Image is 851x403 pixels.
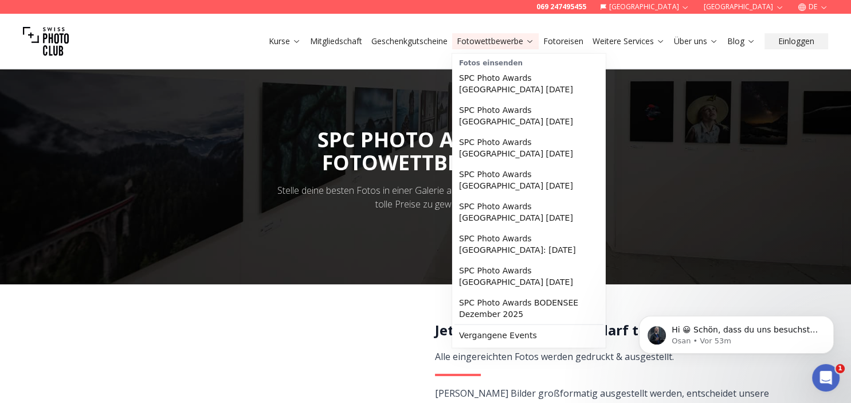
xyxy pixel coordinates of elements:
[536,2,586,11] a: 069 247495455
[454,164,603,196] a: SPC Photo Awards [GEOGRAPHIC_DATA] [DATE]
[723,33,760,49] button: Blog
[727,36,755,47] a: Blog
[435,350,674,363] span: Alle eingereichten Fotos werden gedruckt & ausgestellt.
[435,321,770,339] h2: Jetzt mitmachen - jeder darf teilnehmen!
[310,36,362,47] a: Mitgliedschaft
[270,183,582,211] div: Stelle deine besten Fotos in einer Galerie aus und erhalte die Möglichkeit, tolle Preise zu gewin...
[454,68,603,100] a: SPC Photo Awards [GEOGRAPHIC_DATA] [DATE]
[543,36,583,47] a: Fotoreisen
[452,33,539,49] button: Fotowettbewerbe
[457,36,534,47] a: Fotowettbewerbe
[305,33,367,49] button: Mitgliedschaft
[269,36,301,47] a: Kurse
[264,33,305,49] button: Kurse
[588,33,669,49] button: Weitere Services
[317,126,534,174] span: SPC PHOTO AWARDS:
[454,292,603,324] a: SPC Photo Awards BODENSEE Dezember 2025
[812,364,840,392] iframe: Intercom live chat
[836,364,845,373] span: 1
[317,151,534,174] div: FOTOWETTBEWERBE
[622,292,851,372] iframe: Intercom notifications Nachricht
[764,33,828,49] button: Einloggen
[454,325,603,346] a: Vergangene Events
[371,36,448,47] a: Geschenkgutscheine
[454,56,603,68] div: Fotos einsenden
[367,33,452,49] button: Geschenkgutscheine
[593,36,665,47] a: Weitere Services
[454,132,603,164] a: SPC Photo Awards [GEOGRAPHIC_DATA] [DATE]
[454,100,603,132] a: SPC Photo Awards [GEOGRAPHIC_DATA] [DATE]
[669,33,723,49] button: Über uns
[454,260,603,292] a: SPC Photo Awards [GEOGRAPHIC_DATA] [DATE]
[674,36,718,47] a: Über uns
[23,18,69,64] img: Swiss photo club
[539,33,588,49] button: Fotoreisen
[454,196,603,228] a: SPC Photo Awards [GEOGRAPHIC_DATA] [DATE]
[454,228,603,260] a: SPC Photo Awards [GEOGRAPHIC_DATA]: [DATE]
